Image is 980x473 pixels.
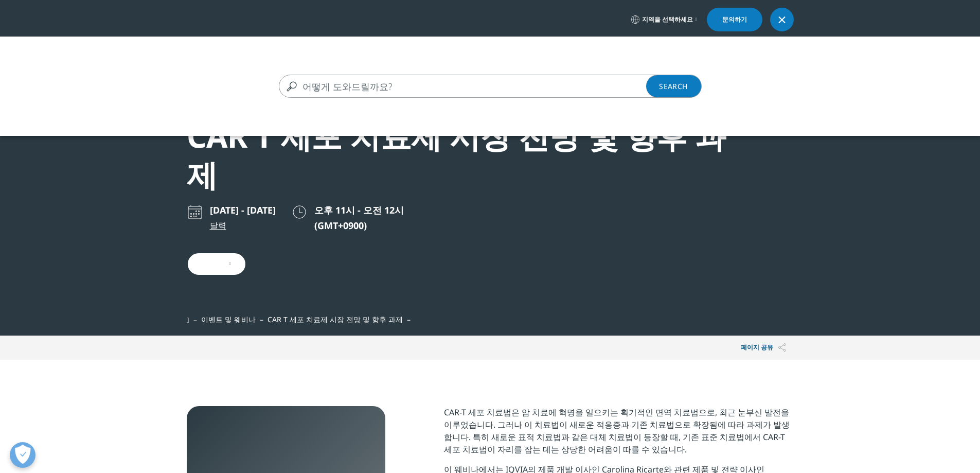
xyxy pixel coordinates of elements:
a: 찾다 [646,75,702,98]
a: 문의하기 [707,8,762,31]
input: 찾다 [279,75,672,98]
nav: 주요한 [273,36,794,85]
font: 문의하기 [722,15,747,24]
button: 공개형 기본 설정 [10,442,35,468]
font: 지역을 선택하세요 [642,15,693,24]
